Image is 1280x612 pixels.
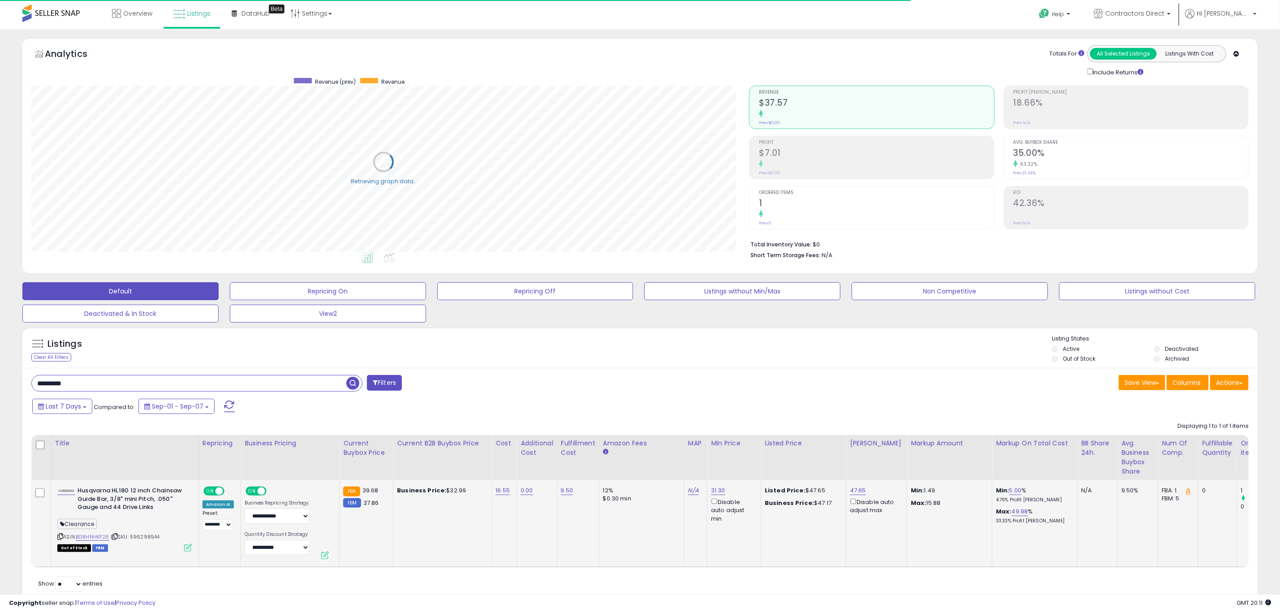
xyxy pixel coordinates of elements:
div: MAP [688,439,703,448]
div: seller snap | | [9,599,155,608]
span: Profit [759,140,994,145]
h2: 35.00% [1013,148,1248,160]
button: Listings With Cost [1156,48,1223,60]
span: OFF [223,487,237,495]
div: FBM: 5 [1162,495,1191,503]
label: Quantity Discount Strategy: [245,531,310,538]
a: 0.00 [521,486,533,495]
span: 37.86 [363,499,379,507]
a: Hi [PERSON_NAME] [1185,9,1257,29]
span: ON [204,487,215,495]
label: Active [1063,345,1079,353]
small: Prev: N/A [1013,220,1031,226]
div: Title [55,439,195,448]
span: Sep-01 - Sep-07 [152,402,203,411]
span: Hi [PERSON_NAME] [1197,9,1250,18]
div: Num of Comp. [1162,439,1194,457]
div: % [996,487,1070,503]
a: 49.98 [1012,507,1028,516]
div: Preset: [203,510,234,530]
div: 0 [1202,487,1230,495]
b: Business Price: [397,486,446,495]
a: 31.30 [711,486,725,495]
span: Clearance [57,519,97,529]
small: FBA [343,487,360,496]
div: [PERSON_NAME] [850,439,903,448]
strong: Max: [911,499,927,507]
div: Clear All Filters [31,353,71,362]
div: Additional Cost [521,439,553,457]
span: 2025-09-15 20:11 GMT [1237,599,1271,607]
i: Get Help [1039,8,1050,19]
button: Non Competitive [852,282,1048,300]
button: Columns [1167,375,1209,390]
div: Displaying 1 to 1 of 1 items [1177,422,1249,431]
label: Out of Stock [1063,355,1095,362]
div: $0.30 min [603,495,677,503]
p: Listing States: [1052,335,1258,343]
div: 0 [1241,503,1277,511]
b: Min: [996,486,1009,495]
h2: $7.01 [759,148,994,160]
span: DataHub [241,9,270,18]
a: Privacy Policy [116,599,155,607]
h2: $37.57 [759,98,994,110]
p: 15.88 [911,499,985,507]
img: 21idLhujf8L._SL40_.jpg [57,489,75,493]
strong: Copyright [9,599,42,607]
button: All Selected Listings [1090,48,1157,60]
small: FBM [343,498,361,508]
div: Ordered Items [1241,439,1273,457]
span: Overview [123,9,152,18]
div: Avg. Business Buybox Share [1121,439,1154,476]
div: $32.99 [397,487,485,495]
div: % [996,508,1070,524]
div: Business Pricing [245,439,336,448]
span: Compared to: [94,403,135,411]
button: Deactivated & In Stock [22,305,219,323]
span: All listings that are currently out of stock and unavailable for purchase on Amazon [57,544,91,552]
a: 5.00 [1009,486,1022,495]
span: Profit [PERSON_NAME] [1013,90,1248,95]
div: 1 [1241,487,1277,495]
b: Business Price: [765,499,814,507]
span: ROI [1013,190,1248,195]
button: Save View [1119,375,1165,390]
small: Prev: 0 [759,220,771,226]
button: View2 [230,305,426,323]
span: Contractors Direct [1105,9,1164,18]
th: The percentage added to the cost of goods (COGS) that forms the calculator for Min & Max prices. [992,435,1077,480]
h2: 42.36% [1013,198,1248,210]
a: 47.65 [850,486,866,495]
small: Prev: N/A [1013,120,1031,125]
button: Default [22,282,219,300]
span: 39.68 [362,486,379,495]
label: Deactivated [1165,345,1198,353]
div: Markup on Total Cost [996,439,1073,448]
span: OFF [265,487,280,495]
a: B08HNHKF26 [76,533,109,541]
h2: 18.66% [1013,98,1248,110]
button: Filters [367,375,402,391]
small: Prev: 21.43% [1013,170,1036,176]
span: Columns [1172,378,1201,387]
a: 16.55 [496,486,510,495]
span: Show: entries [38,579,103,588]
a: Help [1032,1,1079,29]
a: N/A [688,486,699,495]
div: Markup Amount [911,439,988,448]
span: Ordered Items [759,190,994,195]
p: 4.76% Profit [PERSON_NAME] [996,497,1070,503]
small: Prev: $0.00 [759,170,780,176]
div: Tooltip anchor [269,4,284,13]
h5: Analytics [45,47,105,62]
li: $0 [750,238,1242,249]
div: Min Price [711,439,757,448]
span: ON [246,487,258,495]
div: Amazon AI [203,500,234,509]
div: $47.65 [765,487,839,495]
div: Current Buybox Price [343,439,389,457]
b: Total Inventory Value: [750,241,811,248]
a: Terms of Use [77,599,115,607]
div: Amazon Fees [603,439,681,448]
